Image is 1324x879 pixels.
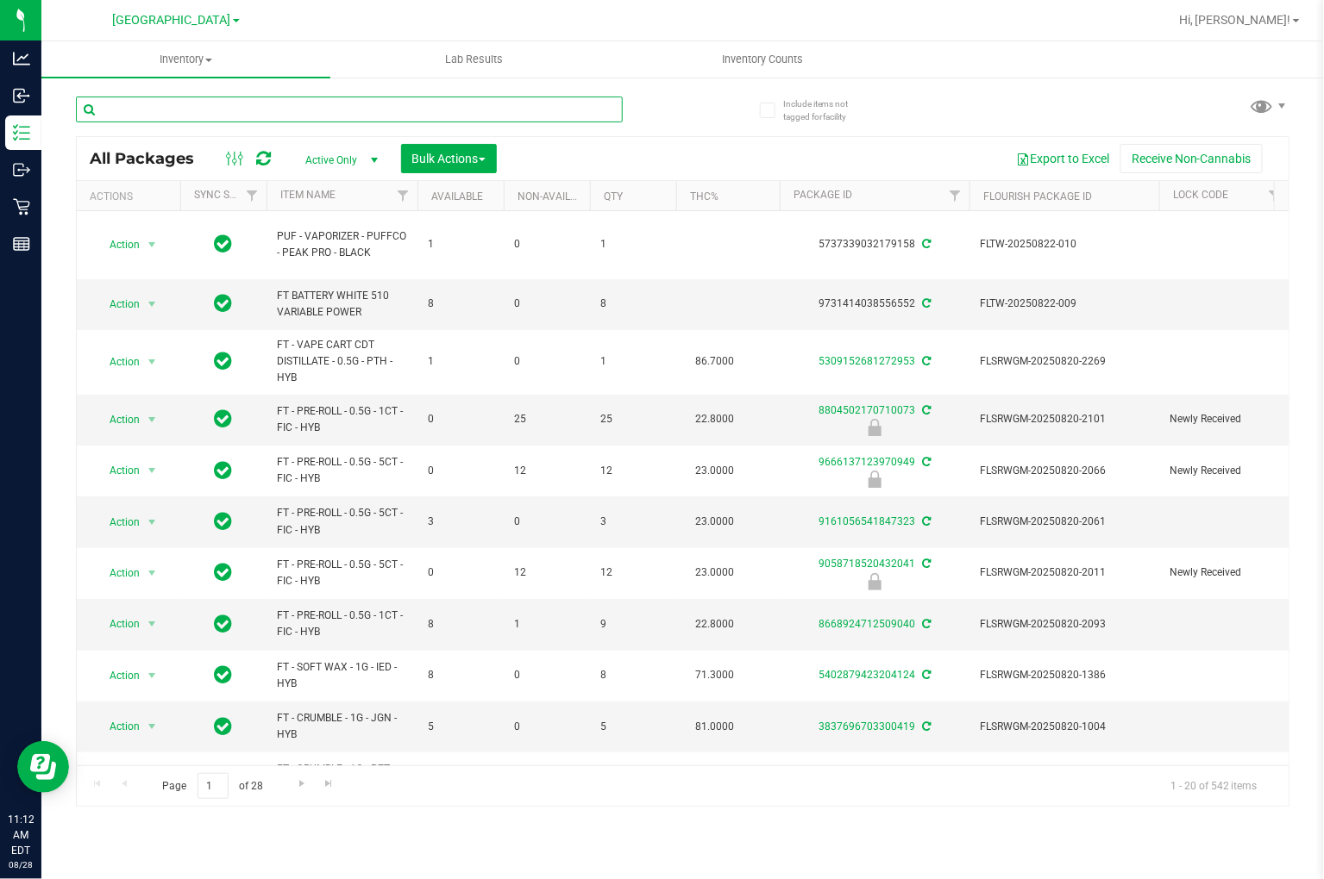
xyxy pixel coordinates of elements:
span: 12 [514,463,580,479]
span: FT - PRE-ROLL - 0.5G - 1CT - FIC - HYB [277,403,407,436]
span: FT - VAPE CART CDT DISTILLATE - 0.5G - PTH - HYB [277,337,407,387]
span: FT - PRE-ROLL - 0.5G - 5CT - FIC - HYB [277,557,407,589]
span: select [141,292,163,316]
span: 1 - 20 of 542 items [1157,773,1271,799]
span: Sync from Compliance System [919,720,931,732]
span: 0 [514,667,580,683]
span: 12 [514,564,580,581]
span: 0 [514,353,580,370]
span: 0 [428,411,493,427]
span: 0 [514,514,580,530]
a: Available [431,190,483,203]
a: 9058718520432041 [819,558,915,570]
a: Flourish Package ID [983,190,1092,203]
span: Action [94,292,141,316]
div: 5737339032179158 [777,236,972,252]
span: Action [94,664,141,688]
span: select [141,350,163,374]
span: FLSRWGM-20250820-2011 [980,564,1149,581]
span: In Sync [215,714,233,739]
a: Go to the last page [317,773,342,796]
span: 23.0000 [687,458,743,483]
span: In Sync [215,663,233,687]
span: All Packages [90,149,211,168]
span: 3 [428,514,493,530]
span: FLTW-20250822-009 [980,296,1149,312]
span: Sync from Compliance System [919,355,931,367]
inline-svg: Inbound [13,87,30,104]
span: Action [94,408,141,432]
span: Sync from Compliance System [919,669,931,681]
span: FLTW-20250822-010 [980,236,1149,252]
span: 71.3000 [687,663,743,688]
span: FT - PRE-ROLL - 0.5G - 1CT - FIC - HYB [277,608,407,640]
a: THC% [690,190,718,203]
span: Sync from Compliance System [919,618,931,630]
div: Newly Received [777,573,972,590]
span: FT - PRE-ROLL - 0.5G - 5CT - FIC - HYB [277,505,407,538]
span: FT - PRE-ROLL - 0.5G - 5CT - FIC - HYB [277,454,407,487]
a: Filter [389,181,417,210]
span: 81.0000 [687,714,743,739]
inline-svg: Outbound [13,161,30,178]
span: Inventory Counts [699,52,826,67]
div: Newly Received [777,419,972,436]
span: Bulk Actions [412,152,486,165]
span: select [141,233,163,257]
span: 0 [514,236,580,252]
button: Export to Excel [1005,144,1120,173]
button: Bulk Actions [401,144,497,173]
span: Sync from Compliance System [919,558,931,570]
span: Action [94,714,141,739]
a: Filter [238,181,267,210]
span: Sync from Compliance System [919,297,931,309]
span: FLSRWGM-20250820-2061 [980,514,1149,530]
span: 22.8000 [687,407,743,432]
span: Sync from Compliance System [919,515,931,527]
inline-svg: Reports [13,235,30,252]
span: Inventory [41,52,330,67]
a: 9161056541847323 [819,515,915,527]
span: 1 [428,236,493,252]
span: FT - CRUMBLE - 1G - PZT - HYB [277,761,407,794]
span: Sync from Compliance System [919,238,931,250]
span: select [141,612,163,636]
span: select [141,714,163,739]
span: 8 [600,667,666,683]
span: 1 [428,353,493,370]
span: 1 [600,236,666,252]
span: FLSRWGM-20250820-2093 [980,616,1149,633]
span: 0 [514,719,580,735]
span: select [141,561,163,585]
span: 25 [514,411,580,427]
span: 1 [600,353,666,370]
span: FLSRWGM-20250820-1004 [980,719,1149,735]
span: Page of 28 [147,773,278,800]
a: Package ID [794,189,852,201]
span: 8 [428,296,493,312]
span: 8 [600,296,666,312]
div: Actions [90,190,173,203]
span: 5 [600,719,666,735]
a: Go to the next page [289,773,314,796]
span: Action [94,612,141,636]
span: select [141,408,163,432]
span: FT - SOFT WAX - 1G - IED - HYB [277,659,407,692]
span: Action [94,561,141,585]
span: 8 [428,667,493,683]
a: Item Name [280,189,336,201]
span: In Sync [215,232,233,256]
span: 0 [428,564,493,581]
span: 0 [514,296,580,312]
a: Qty [604,190,623,203]
span: Newly Received [1170,564,1278,581]
span: 23.0000 [687,560,743,585]
span: 8 [428,616,493,633]
a: Filter [941,181,969,210]
button: Receive Non-Cannabis [1120,144,1263,173]
span: FLSRWGM-20250820-2066 [980,463,1149,479]
span: Action [94,233,141,257]
span: FLSRWGM-20250820-2101 [980,411,1149,427]
span: select [141,664,163,688]
span: FT BATTERY WHITE 510 VARIABLE POWER [277,288,407,321]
